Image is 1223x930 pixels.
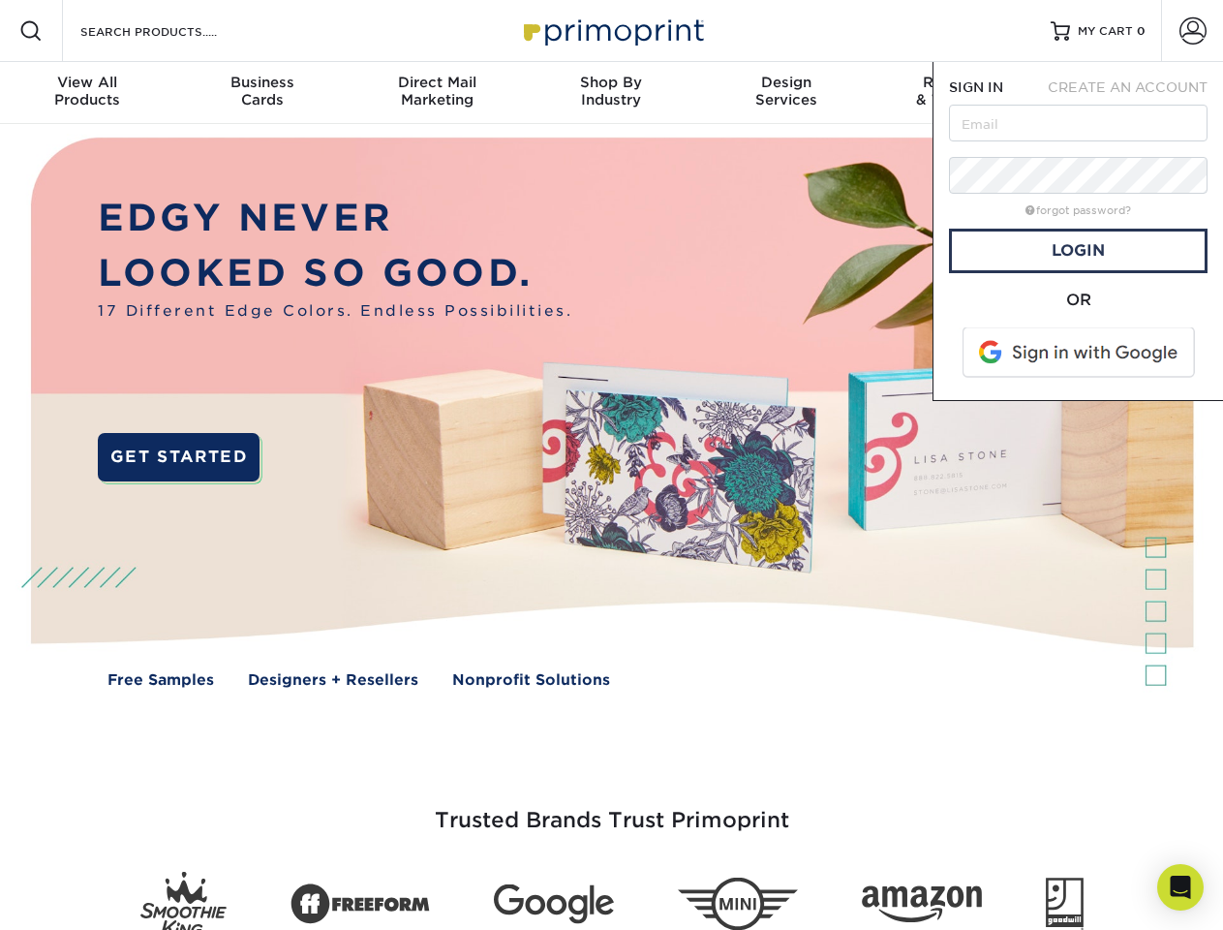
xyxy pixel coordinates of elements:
a: Designers + Resellers [248,669,418,692]
span: SIGN IN [949,79,1003,95]
span: Shop By [524,74,698,91]
a: GET STARTED [98,433,260,481]
iframe: Google Customer Reviews [5,871,165,923]
a: Shop ByIndustry [524,62,698,124]
div: Open Intercom Messenger [1157,864,1204,911]
img: Amazon [862,886,982,923]
h3: Trusted Brands Trust Primoprint [46,761,1178,856]
img: Google [494,884,614,924]
img: Primoprint [515,10,709,51]
img: Goodwill [1046,878,1084,930]
input: SEARCH PRODUCTS..... [78,19,267,43]
span: Direct Mail [350,74,524,91]
div: Industry [524,74,698,108]
div: Services [699,74,873,108]
span: MY CART [1078,23,1133,40]
a: BusinessCards [174,62,349,124]
span: Business [174,74,349,91]
div: OR [949,289,1208,312]
div: & Templates [873,74,1048,108]
span: 17 Different Edge Colors. Endless Possibilities. [98,300,572,323]
div: Cards [174,74,349,108]
a: forgot password? [1025,204,1131,217]
span: 0 [1137,24,1146,38]
a: Resources& Templates [873,62,1048,124]
p: EDGY NEVER [98,191,572,246]
div: Marketing [350,74,524,108]
span: CREATE AN ACCOUNT [1048,79,1208,95]
a: Direct MailMarketing [350,62,524,124]
span: Design [699,74,873,91]
p: LOOKED SO GOOD. [98,246,572,301]
span: Resources [873,74,1048,91]
a: DesignServices [699,62,873,124]
a: Nonprofit Solutions [452,669,610,692]
a: Login [949,229,1208,273]
a: Free Samples [107,669,214,692]
input: Email [949,105,1208,141]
